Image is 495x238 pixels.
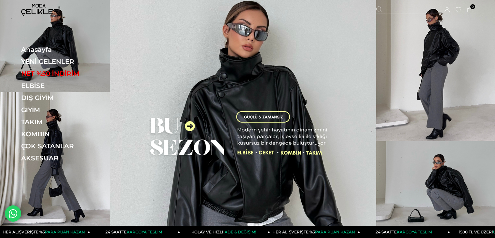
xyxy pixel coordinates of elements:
[470,4,475,9] span: 0
[397,230,432,234] span: KARGOYA TESLİM
[467,7,472,12] a: 0
[21,130,111,138] a: KOMBİN
[127,230,162,234] span: KARGOYA TESLİM
[21,154,111,162] a: AKSESUAR
[21,82,111,90] a: ELBİSE
[360,226,450,238] a: 24 SAATTEKARGOYA TESLİM
[315,230,355,234] span: PARA PUAN KAZAN
[21,94,111,102] a: DIŞ GİYİM
[45,230,85,234] span: PARA PUAN KAZAN
[21,118,111,126] a: TAKIM
[180,226,270,238] a: KOLAY VE HIZLIİADE & DEĞİŞİM!
[21,70,111,78] a: NET %50 İNDİRİM
[270,226,360,238] a: HER ALIŞVERİŞTE %3PARA PUAN KAZAN
[21,58,111,66] a: YENİ GELENLER
[21,46,111,53] a: Anasayfa
[90,226,180,238] a: 24 SAATTEKARGOYA TESLİM
[223,230,256,234] span: İADE & DEĞİŞİM!
[21,142,111,150] a: ÇOK SATANLAR
[21,4,60,16] img: logo
[21,106,111,114] a: GİYİM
